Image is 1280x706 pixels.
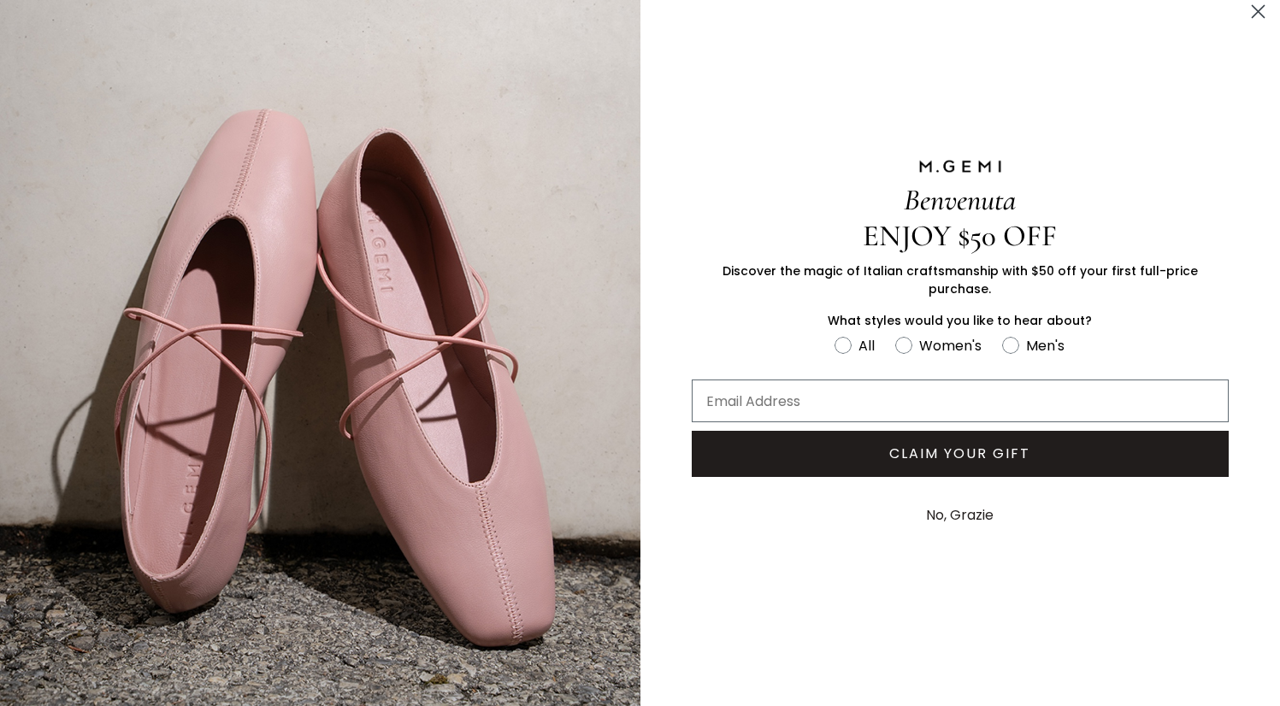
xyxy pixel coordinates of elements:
span: ENJOY $50 OFF [863,218,1057,254]
span: Discover the magic of Italian craftsmanship with $50 off your first full-price purchase. [723,262,1198,297]
div: All [858,335,875,356]
button: No, Grazie [917,494,1002,537]
div: Men's [1026,335,1065,356]
span: What styles would you like to hear about? [828,312,1092,329]
span: Benvenuta [904,182,1016,218]
img: M.GEMI [917,159,1003,174]
input: Email Address [692,379,1230,422]
button: CLAIM YOUR GIFT [692,431,1230,477]
div: Women's [919,335,982,356]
